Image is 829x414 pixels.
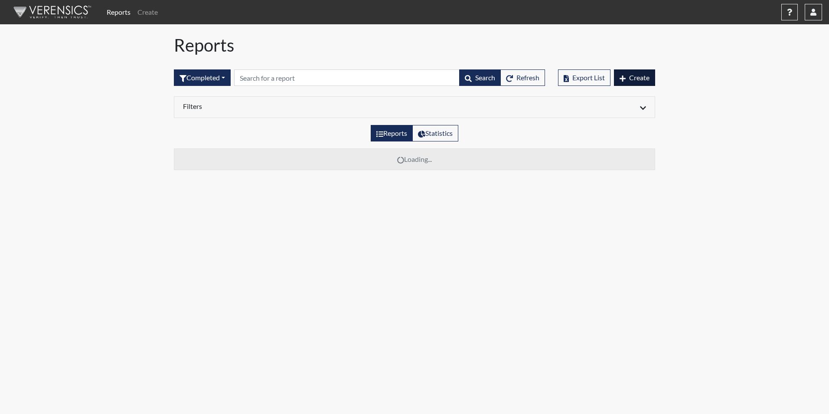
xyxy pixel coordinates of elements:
[516,73,539,82] span: Refresh
[629,73,649,82] span: Create
[174,69,231,86] button: Completed
[412,125,458,141] label: View statistics about completed interviews
[459,69,501,86] button: Search
[183,102,408,110] h6: Filters
[174,149,655,170] td: Loading...
[475,73,495,82] span: Search
[572,73,605,82] span: Export List
[176,102,653,112] div: Click to expand/collapse filters
[500,69,545,86] button: Refresh
[174,35,655,56] h1: Reports
[558,69,610,86] button: Export List
[134,3,161,21] a: Create
[103,3,134,21] a: Reports
[371,125,413,141] label: View the list of reports
[234,69,460,86] input: Search by Registration ID, Interview Number, or Investigation Name.
[174,69,231,86] div: Filter by interview status
[614,69,655,86] button: Create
